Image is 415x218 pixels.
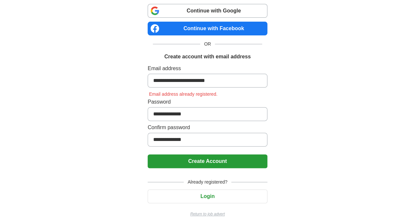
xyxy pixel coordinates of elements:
[148,91,219,97] span: Email address already registered.
[148,154,267,168] button: Create Account
[184,179,231,186] span: Already registered?
[148,22,267,35] a: Continue with Facebook
[148,124,267,131] label: Confirm password
[148,211,267,217] a: Return to job advert
[148,98,267,106] label: Password
[148,4,267,18] a: Continue with Google
[148,189,267,203] button: Login
[148,65,267,72] label: Email address
[200,41,215,48] span: OR
[164,53,251,61] h1: Create account with email address
[148,193,267,199] a: Login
